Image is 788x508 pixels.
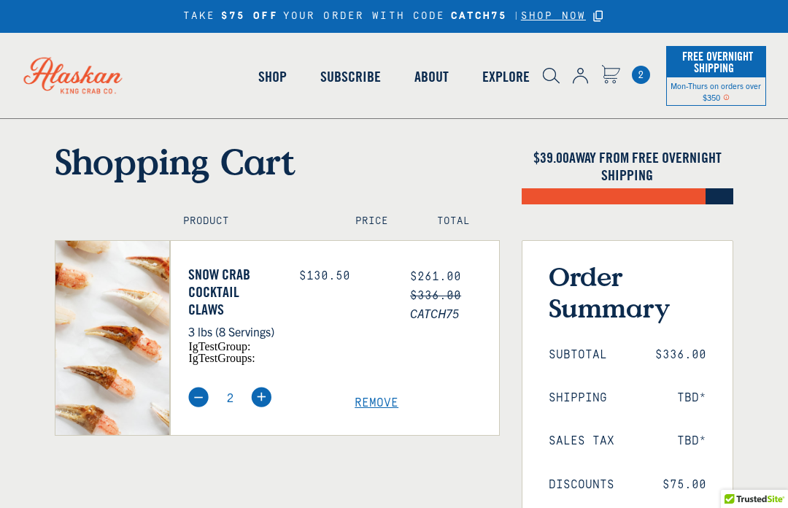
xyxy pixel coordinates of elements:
[188,322,277,341] p: 3 lbs (8 Servings)
[540,148,569,166] span: 39.00
[543,68,560,84] img: search
[188,340,250,353] span: igTestGroup:
[521,10,586,22] span: SHOP NOW
[522,149,733,184] h4: $ AWAY FROM FREE OVERNIGHT SHIPPING
[7,41,139,109] img: Alaskan King Crab Co. logo
[549,391,607,405] span: Shipping
[573,68,588,84] img: account
[188,266,277,318] a: Snow Crab Cocktail Claws
[188,387,209,407] img: minus
[549,348,607,362] span: Subtotal
[663,478,706,492] span: $75.00
[188,352,255,364] span: igTestGroups:
[55,140,500,182] h1: Shopping Cart
[521,10,586,23] a: SHOP NOW
[183,8,605,25] div: TAKE YOUR ORDER WITH CODE |
[601,65,620,86] a: Cart
[398,35,466,118] a: About
[679,45,753,79] span: Free Overnight Shipping
[355,215,405,228] h4: Price
[451,10,508,23] strong: CATCH75
[410,270,461,283] span: $261.00
[632,66,650,84] span: 2
[466,35,546,118] a: Explore
[410,304,499,323] span: CATCH75
[437,215,487,228] h4: Total
[242,35,304,118] a: Shop
[723,92,730,102] span: Shipping Notice Icon
[632,66,650,84] a: Cart
[251,387,271,407] img: plus
[304,35,398,118] a: Subscribe
[355,396,499,410] a: Remove
[410,289,461,302] s: $336.00
[55,241,169,435] img: Snow Crab Cocktail Claws - 3 lbs (8 Servings)
[655,348,706,362] span: $336.00
[299,269,388,283] div: $130.50
[221,10,278,23] strong: $75 OFF
[671,80,761,102] span: Mon-Thurs on orders over $350
[549,434,614,448] span: Sales Tax
[549,478,614,492] span: Discounts
[183,215,324,228] h4: Product
[549,261,706,323] h3: Order Summary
